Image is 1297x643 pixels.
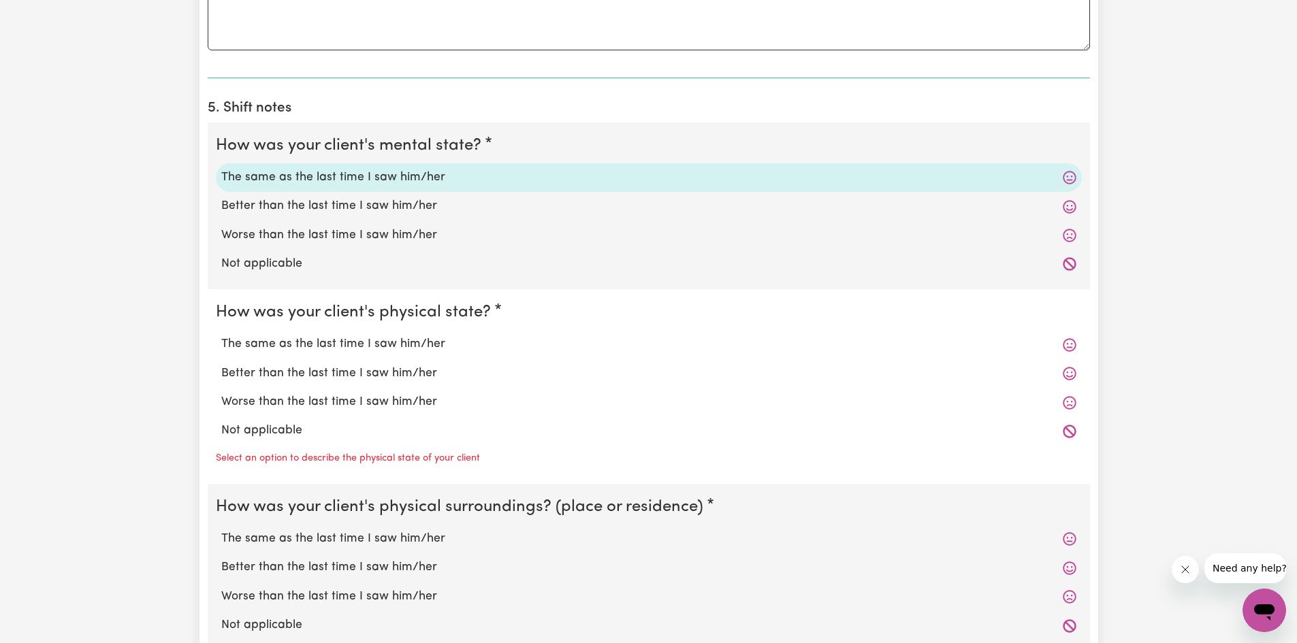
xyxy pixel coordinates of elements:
iframe: Message from company [1204,553,1286,583]
label: Not applicable [221,255,1076,273]
p: Select an option to describe the physical state of your client [216,451,480,466]
label: The same as the last time I saw him/her [221,530,1076,548]
legend: How was your client's physical surroundings? (place or residence) [216,495,709,519]
h2: 5. Shift notes [208,100,1090,117]
label: Worse than the last time I saw him/her [221,588,1076,606]
label: Not applicable [221,422,1076,440]
label: Worse than the last time I saw him/her [221,393,1076,411]
label: Better than the last time I saw him/her [221,559,1076,576]
label: Better than the last time I saw him/her [221,197,1076,215]
label: Worse than the last time I saw him/her [221,227,1076,244]
label: Not applicable [221,616,1076,634]
legend: How was your client's physical state? [216,300,496,325]
label: The same as the last time I saw him/her [221,335,1076,353]
label: Better than the last time I saw him/her [221,365,1076,382]
iframe: Close message [1172,556,1199,583]
legend: How was your client's mental state? [216,133,487,158]
span: Need any help? [8,10,82,20]
iframe: Button to launch messaging window [1243,589,1286,632]
label: The same as the last time I saw him/her [221,169,1076,186]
